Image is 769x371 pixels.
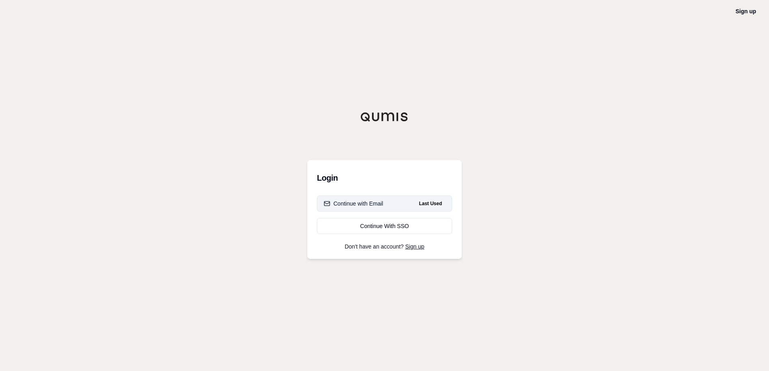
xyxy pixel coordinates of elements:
[736,8,756,14] a: Sign up
[317,196,452,212] button: Continue with EmailLast Used
[324,200,383,208] div: Continue with Email
[416,199,445,208] span: Last Used
[324,222,445,230] div: Continue With SSO
[317,218,452,234] a: Continue With SSO
[360,112,409,122] img: Qumis
[405,243,424,250] a: Sign up
[317,170,452,186] h3: Login
[317,244,452,249] p: Don't have an account?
